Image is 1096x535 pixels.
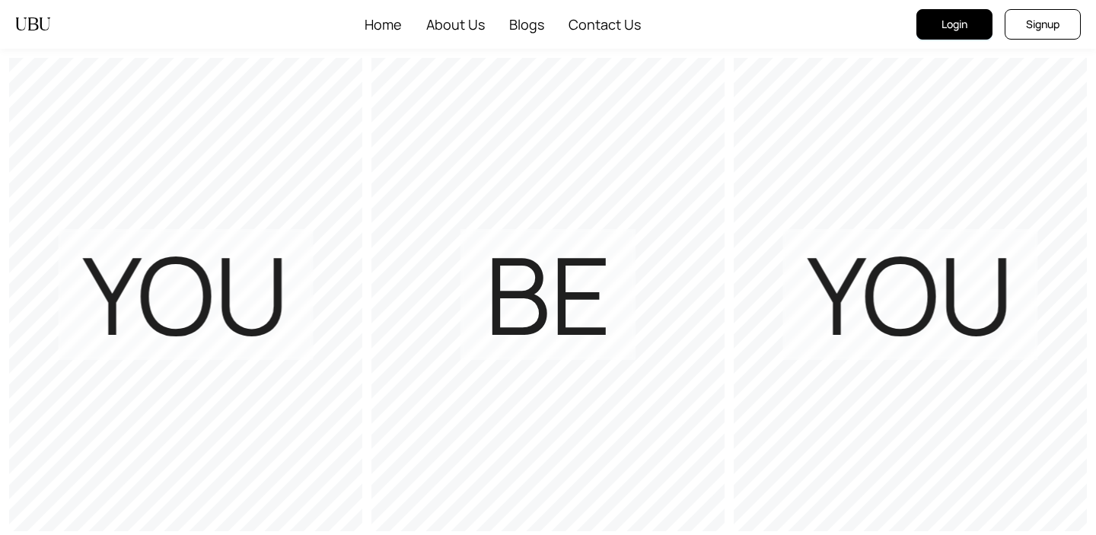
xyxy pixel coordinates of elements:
[808,241,1014,348] h1: YOU
[941,16,967,33] span: Login
[83,241,289,348] h1: YOU
[485,241,611,348] h1: BE
[1026,16,1059,33] span: Signup
[916,9,992,40] button: Login
[1005,9,1081,40] button: Signup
